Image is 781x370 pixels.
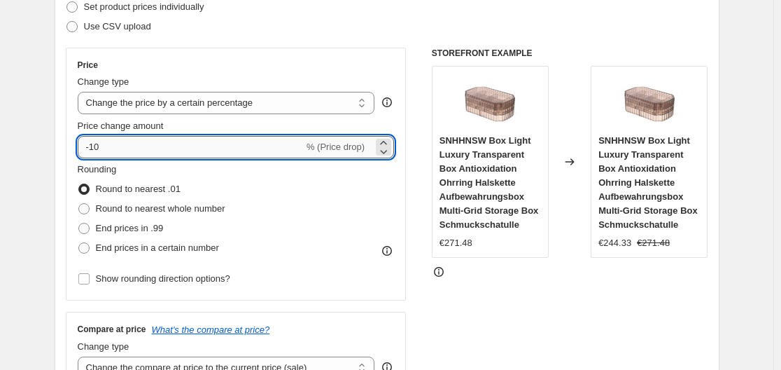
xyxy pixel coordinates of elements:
[84,1,204,12] span: Set product prices individually
[78,76,129,87] span: Change type
[462,74,518,130] img: 41-pNftAFWL_80x.jpg
[78,60,98,71] h3: Price
[78,136,304,158] input: -15
[152,324,270,335] button: What's the compare at price?
[78,341,129,352] span: Change type
[432,48,708,59] h6: STOREFRONT EXAMPLE
[307,142,365,152] span: % (Price drop)
[78,324,146,335] h3: Compare at price
[78,164,117,174] span: Rounding
[96,223,164,233] span: End prices in .99
[96,203,225,214] span: Round to nearest whole number
[96,242,219,253] span: End prices in a certain number
[84,21,151,32] span: Use CSV upload
[96,184,181,194] span: Round to nearest .01
[621,74,677,130] img: 41-pNftAFWL_80x.jpg
[439,236,472,250] div: €271.48
[96,273,230,284] span: Show rounding direction options?
[637,236,670,250] strike: €271.48
[78,121,164,131] span: Price change amount
[598,236,631,250] div: €244.33
[598,135,698,230] span: SNHHNSW Box Light Luxury Transparent Box Antioxidation Ohrring Halskette Aufbewahrungsbox Multi-G...
[380,95,394,109] div: help
[439,135,539,230] span: SNHHNSW Box Light Luxury Transparent Box Antioxidation Ohrring Halskette Aufbewahrungsbox Multi-G...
